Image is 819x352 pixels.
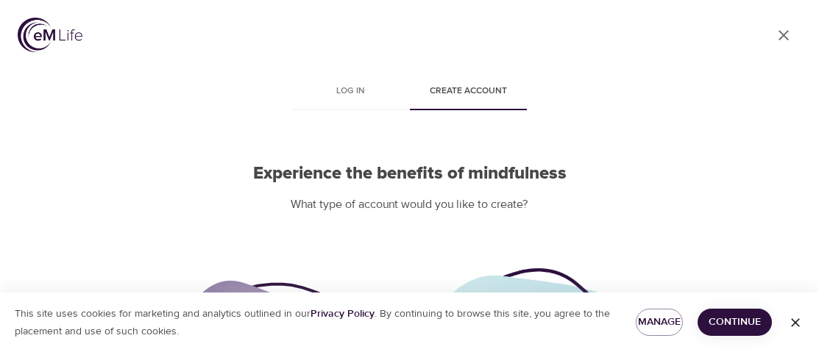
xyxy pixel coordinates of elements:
a: Privacy Policy [311,307,375,320]
h2: Experience the benefits of mindfulness [152,163,667,184]
span: Log in [301,84,401,99]
p: What type of account would you like to create? [152,196,667,213]
a: close [766,18,801,53]
img: logo [18,18,82,52]
button: Continue [698,309,773,336]
span: Continue [709,313,761,331]
span: Manage [648,313,671,331]
span: Create account [419,84,519,99]
button: Manage [636,309,683,336]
